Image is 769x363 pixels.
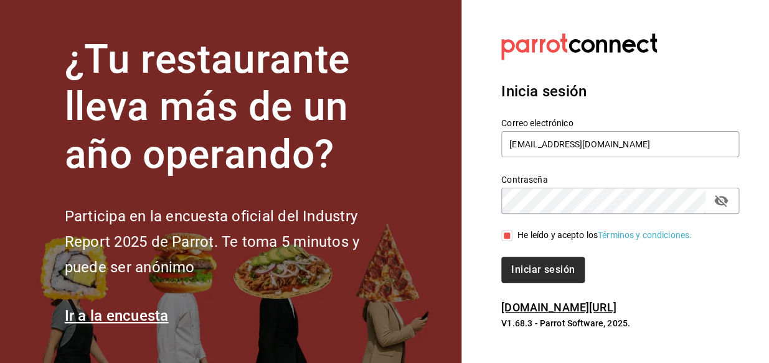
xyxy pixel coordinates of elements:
[501,257,585,283] button: Iniciar sesión
[65,204,401,280] h2: Participa en la encuesta oficial del Industry Report 2025 de Parrot. Te toma 5 minutos y puede se...
[501,301,616,314] a: [DOMAIN_NAME][URL]
[501,118,739,127] label: Correo electrónico
[501,175,739,183] label: Contraseña
[65,307,169,324] a: Ir a la encuesta
[501,317,739,329] p: V1.68.3 - Parrot Software, 2025.
[517,229,692,242] div: He leído y acepto los
[65,36,401,179] h1: ¿Tu restaurante lleva más de un año operando?
[501,80,739,103] h3: Inicia sesión
[710,190,732,211] button: passwordField
[501,131,739,157] input: Ingresa tu correo electrónico
[598,230,692,240] a: Términos y condiciones.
